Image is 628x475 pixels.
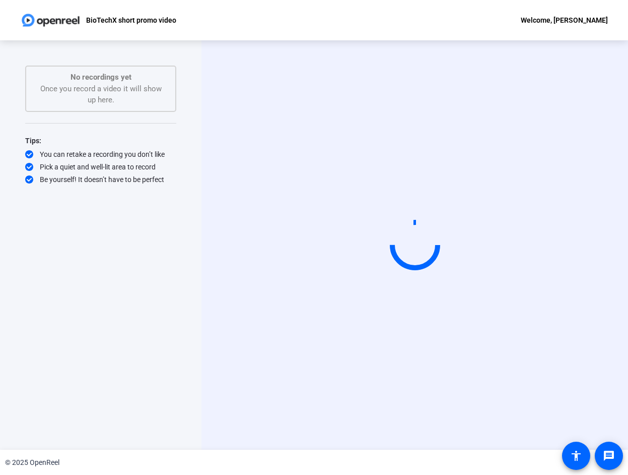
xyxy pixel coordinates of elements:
mat-icon: accessibility [570,450,582,462]
p: No recordings yet [36,72,165,83]
div: Tips: [25,135,176,147]
div: Pick a quiet and well-lit area to record [25,162,176,172]
div: © 2025 OpenReel [5,457,59,468]
mat-icon: message [603,450,615,462]
p: BioTechX short promo video [86,14,176,26]
div: You can retake a recording you don’t like [25,149,176,159]
img: OpenReel logo [20,10,81,30]
div: Be yourself! It doesn’t have to be perfect [25,174,176,185]
div: Once you record a video it will show up here. [36,72,165,106]
div: Welcome, [PERSON_NAME] [521,14,608,26]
